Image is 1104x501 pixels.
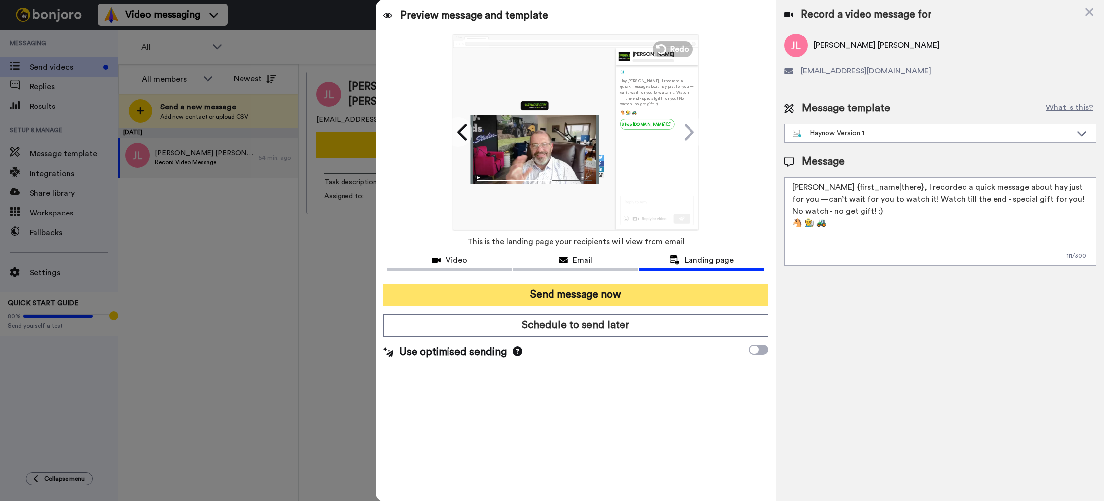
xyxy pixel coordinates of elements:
div: Ed [620,69,693,74]
button: Schedule to send later [383,314,768,337]
textarea: [PERSON_NAME] {first_name|there}, I recorded a quick message about hay just for you —can’t wait f... [784,177,1096,266]
span: This is the landing page your recipients will view from email [467,231,685,252]
button: Send message now [383,284,768,306]
img: 398b0d2d-d52f-4d5a-bb4f-8968adb9b67c [519,100,550,111]
a: Shop [DOMAIN_NAME] [620,119,674,129]
span: Video [446,254,467,266]
img: reply-preview.svg [620,195,693,225]
span: Message [802,154,845,169]
p: 🐴 🧑‍🌾 🚜 [620,110,693,115]
span: [EMAIL_ADDRESS][DOMAIN_NAME] [801,65,931,77]
p: Hay [PERSON_NAME] , I recorded a quick message about hay just for you —can’t wait for you to watc... [620,78,693,106]
button: What is this? [1043,101,1096,116]
span: Landing page [685,254,734,266]
span: Message template [802,101,890,116]
span: Email [573,254,592,266]
span: Use optimised sending [399,345,507,359]
img: player-controls-full.svg [470,173,599,184]
div: Haynow Version 1 [793,128,1072,138]
img: nextgen-template.svg [793,130,802,138]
